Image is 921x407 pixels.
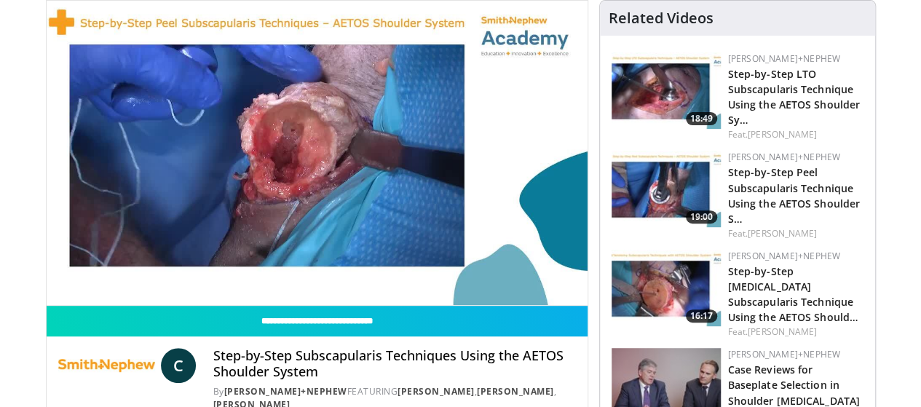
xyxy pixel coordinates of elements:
span: 16:17 [686,309,717,323]
a: Case Reviews for Baseplate Selection in Shoulder [MEDICAL_DATA] [728,363,860,407]
img: Smith+Nephew [58,348,155,383]
a: 19:00 [612,151,721,227]
div: Feat. [728,325,863,339]
a: [PERSON_NAME] [398,385,475,398]
a: Step-by-Step [MEDICAL_DATA] Subscapularis Technique Using the AETOS Should… [728,264,858,324]
h4: Step-by-Step Subscapularis Techniques Using the AETOS Shoulder System [213,348,576,379]
span: 18:49 [686,112,717,125]
a: [PERSON_NAME] [748,227,817,240]
a: 18:49 [612,52,721,129]
a: [PERSON_NAME] [477,385,554,398]
a: [PERSON_NAME] [748,128,817,141]
div: Feat. [728,128,863,141]
div: Feat. [728,227,863,240]
a: [PERSON_NAME]+Nephew [728,348,840,360]
a: [PERSON_NAME]+Nephew [728,250,840,262]
a: [PERSON_NAME]+Nephew [224,385,347,398]
a: [PERSON_NAME]+Nephew [728,52,840,65]
a: C [161,348,196,383]
img: ca45cbb5-4e2d-4a89-993c-d0571e41d102.150x105_q85_crop-smart_upscale.jpg [612,250,721,326]
a: Step-by-Step LTO Subscapularis Technique Using the AETOS Shoulder Sy… [728,67,860,127]
span: 19:00 [686,210,717,224]
a: [PERSON_NAME]+Nephew [728,151,840,163]
img: b20f33db-e2ef-4fba-9ed7-2022b8b6c9a2.150x105_q85_crop-smart_upscale.jpg [612,151,721,227]
video-js: Video Player [47,1,588,306]
a: 16:17 [612,250,721,326]
a: [PERSON_NAME] [748,325,817,338]
h4: Related Videos [609,9,714,27]
a: Step-by-Step Peel Subscapularis Technique Using the AETOS Shoulder S… [728,165,860,225]
img: 5fb50d2e-094e-471e-87f5-37e6246062e2.150x105_q85_crop-smart_upscale.jpg [612,52,721,129]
